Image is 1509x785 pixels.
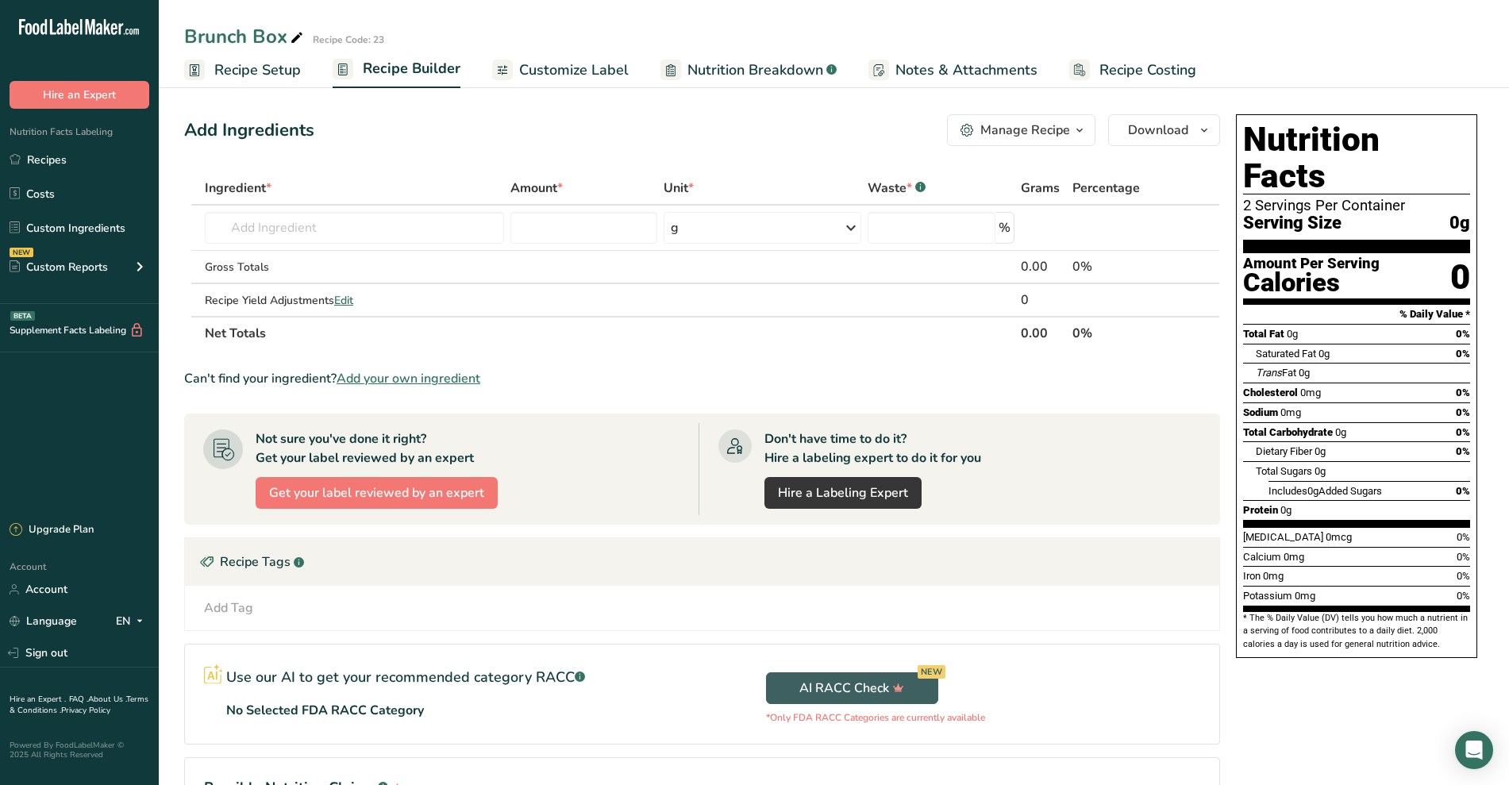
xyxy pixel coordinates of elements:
span: 0g [1318,348,1330,360]
a: Hire an Expert . [10,694,66,705]
div: Can't find your ingredient? [184,369,1220,388]
span: Protein [1243,504,1278,516]
span: Iron [1243,570,1261,582]
span: Add your own ingredient [337,369,480,388]
span: 0% [1457,551,1470,563]
i: Trans [1256,367,1282,379]
a: Privacy Policy [61,705,110,716]
a: Notes & Attachments [868,52,1037,88]
div: EN [116,612,149,631]
div: NEW [10,248,33,257]
section: % Daily Value * [1243,305,1470,324]
a: Hire a Labeling Expert [764,477,922,509]
div: Gross Totals [205,259,504,275]
div: Powered By FoodLabelMaker © 2025 All Rights Reserved [10,741,149,760]
th: Net Totals [202,316,1018,349]
div: BETA [10,311,35,321]
div: g [671,218,679,237]
span: Customize Label [519,60,629,81]
span: Recipe Setup [214,60,301,81]
div: Waste [868,179,926,198]
div: Not sure you've done it right? Get your label reviewed by an expert [256,429,474,468]
span: Unit [664,179,694,198]
span: 0g [1315,445,1326,457]
div: NEW [918,665,945,679]
span: 0mcg [1326,531,1352,543]
span: Get your label reviewed by an expert [269,483,484,502]
div: 0.00 [1021,257,1066,276]
span: Recipe Costing [1099,60,1196,81]
div: 0% [1072,257,1169,276]
div: Upgrade Plan [10,522,94,538]
button: Download [1108,114,1220,146]
a: Recipe Costing [1069,52,1196,88]
p: No Selected FDA RACC Category [226,701,424,720]
span: Cholesterol [1243,387,1298,398]
a: Terms & Conditions . [10,694,148,716]
span: 0g [1307,485,1318,497]
span: 0mg [1300,387,1321,398]
span: 0mg [1263,570,1284,582]
span: 0g [1315,465,1326,477]
div: Calories [1243,271,1380,294]
div: Recipe Tags [185,538,1219,586]
a: Recipe Builder [333,51,460,89]
div: Open Intercom Messenger [1455,731,1493,769]
span: 0% [1457,570,1470,582]
span: Total Sugars [1256,465,1312,477]
span: 0g [1335,426,1346,438]
div: 0 [1450,256,1470,298]
span: Recipe Builder [363,58,460,79]
button: Get your label reviewed by an expert [256,477,498,509]
span: 0mg [1284,551,1304,563]
span: Fat [1256,367,1296,379]
span: [MEDICAL_DATA] [1243,531,1323,543]
span: Potassium [1243,590,1292,602]
span: 0% [1456,348,1470,360]
span: Download [1128,121,1188,140]
div: Don't have time to do it? Hire a labeling expert to do it for you [764,429,981,468]
button: Manage Recipe [947,114,1095,146]
div: Manage Recipe [980,121,1070,140]
span: 0% [1456,485,1470,497]
h1: Nutrition Facts [1243,121,1470,194]
th: 0% [1069,316,1172,349]
span: Ingredient [205,179,271,198]
span: Includes Added Sugars [1268,485,1382,497]
section: * The % Daily Value (DV) tells you how much a nutrient in a serving of food contributes to a dail... [1243,612,1470,651]
span: Dietary Fiber [1256,445,1312,457]
a: Nutrition Breakdown [660,52,837,88]
span: Notes & Attachments [895,60,1037,81]
span: 0mg [1295,590,1315,602]
span: Total Fat [1243,328,1284,340]
div: 0 [1021,291,1066,310]
span: Nutrition Breakdown [687,60,823,81]
span: 0g [1280,504,1292,516]
span: 0% [1456,406,1470,418]
span: Saturated Fat [1256,348,1316,360]
span: 0% [1456,426,1470,438]
th: 0.00 [1018,316,1069,349]
div: 2 Servings Per Container [1243,198,1470,214]
span: 0% [1456,387,1470,398]
span: Sodium [1243,406,1278,418]
div: Recipe Code: 23 [313,33,384,47]
div: Amount Per Serving [1243,256,1380,271]
span: Percentage [1072,179,1140,198]
span: Serving Size [1243,214,1342,233]
p: *Only FDA RACC Categories are currently available [766,710,985,725]
span: Amount [510,179,563,198]
span: Total Carbohydrate [1243,426,1333,438]
button: Hire an Expert [10,81,149,109]
span: Edit [334,293,353,308]
span: 0g [1449,214,1470,233]
span: Calcium [1243,551,1281,563]
div: Recipe Yield Adjustments [205,292,504,309]
span: 0% [1457,531,1470,543]
span: 0mg [1280,406,1301,418]
span: 0g [1299,367,1310,379]
a: About Us . [88,694,126,705]
span: 0% [1457,590,1470,602]
button: AI RACC Check NEW [766,672,938,704]
span: AI RACC Check [799,679,904,698]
